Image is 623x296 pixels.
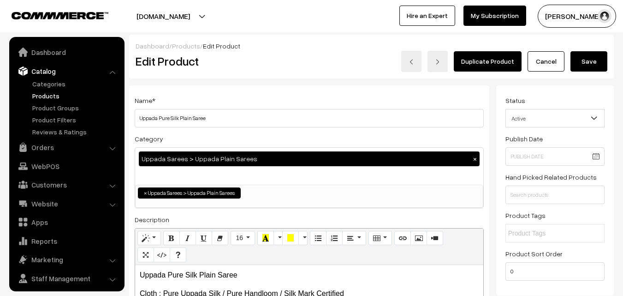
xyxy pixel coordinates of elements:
[136,54,324,68] h2: Edit Product
[463,6,526,26] a: My Subscription
[326,231,343,246] button: Ordered list (CTRL+SHIFT+NUM8)
[30,115,121,125] a: Product Filters
[104,5,222,28] button: [DOMAIN_NAME]
[137,231,161,246] button: Style
[505,96,525,105] label: Status
[435,59,440,65] img: right-arrow.png
[136,42,169,50] a: Dashboard
[12,158,121,175] a: WebPOS
[30,79,121,89] a: Categories
[12,9,92,20] a: COMMMERCE
[12,139,121,156] a: Orders
[172,42,200,50] a: Products
[409,59,414,65] img: left-arrow.png
[30,103,121,113] a: Product Groups
[505,249,563,259] label: Product Sort Order
[12,233,121,249] a: Reports
[12,44,121,60] a: Dashboard
[508,229,589,238] input: Product Tags
[196,231,212,246] button: Underline (CTRL+U)
[394,231,411,246] button: Link (CTRL+K)
[506,110,604,127] span: Active
[135,215,169,224] label: Description
[505,147,605,166] input: Publish Date
[505,262,605,281] input: Enter Number
[212,231,228,246] button: Remove Font Style (CTRL+\)
[427,231,443,246] button: Video
[368,231,392,246] button: Table
[135,109,484,127] input: Name
[342,231,366,246] button: Paragraph
[12,270,121,287] a: Staff Management
[471,155,479,163] button: ×
[505,109,605,127] span: Active
[140,270,479,281] p: Uppada Pure Silk Plain Saree
[136,41,607,51] div: / /
[505,134,543,144] label: Publish Date
[236,234,243,242] span: 16
[12,12,108,19] img: COMMMERCE
[170,248,186,262] button: Help
[538,5,616,28] button: [PERSON_NAME]
[154,248,170,262] button: Code View
[273,231,283,246] button: More Color
[298,231,308,246] button: More Color
[30,127,121,137] a: Reviews & Ratings
[454,51,522,72] a: Duplicate Product
[231,231,255,246] button: Font Size
[598,9,611,23] img: user
[139,151,480,166] div: Uppada Sarees > Uppada Plain Sarees
[12,195,121,212] a: Website
[257,231,274,246] button: Recent Color
[399,6,455,26] a: Hire an Expert
[179,231,196,246] button: Italic (CTRL+I)
[12,176,121,193] a: Customers
[528,51,564,72] a: Cancel
[505,172,597,182] label: Hand Picked Related Products
[570,51,607,72] button: Save
[282,231,299,246] button: Background Color
[12,251,121,268] a: Marketing
[12,214,121,230] a: Apps
[203,42,240,50] span: Edit Product
[30,91,121,101] a: Products
[410,231,427,246] button: Picture
[12,63,121,79] a: Catalog
[135,96,155,105] label: Name
[505,211,546,220] label: Product Tags
[310,231,326,246] button: Unordered list (CTRL+SHIFT+NUM7)
[505,186,605,204] input: Search products
[137,248,154,262] button: Full Screen
[163,231,180,246] button: Bold (CTRL+B)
